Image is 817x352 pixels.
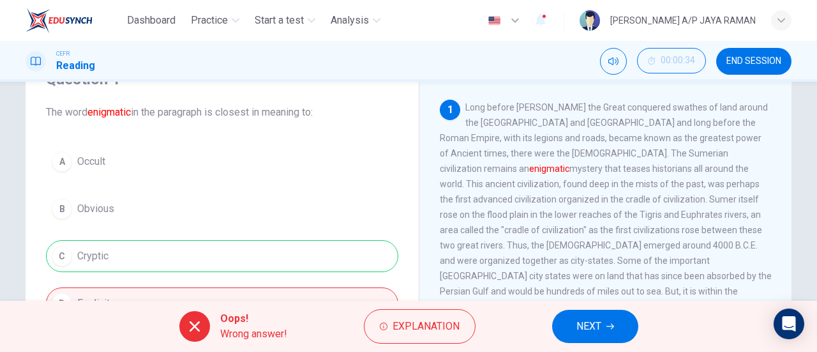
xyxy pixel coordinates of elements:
[46,105,398,120] span: The word in the paragraph is closest in meaning to:
[250,9,320,32] button: Start a test
[331,13,369,28] span: Analysis
[220,326,287,342] span: Wrong answer!
[600,48,627,75] div: Mute
[552,310,638,343] button: NEXT
[661,56,695,66] span: 00:00:34
[726,56,781,66] span: END SESSION
[637,48,706,73] button: 00:00:34
[56,49,70,58] span: CEFR
[186,9,244,32] button: Practice
[26,8,122,33] a: EduSynch logo
[326,9,386,32] button: Analysis
[255,13,304,28] span: Start a test
[440,102,772,327] span: Long before [PERSON_NAME] the Great conquered swathes of land around the [GEOGRAPHIC_DATA] and [G...
[580,10,600,31] img: Profile picture
[637,48,706,75] div: Hide
[576,318,601,335] span: NEXT
[486,16,502,26] img: en
[26,8,93,33] img: EduSynch logo
[716,48,791,75] button: END SESSION
[529,164,569,174] font: enigmatic
[87,106,131,118] font: enigmatic
[56,58,95,73] h1: Reading
[774,309,804,339] div: Open Intercom Messenger
[191,13,228,28] span: Practice
[364,309,476,344] button: Explanation
[122,9,181,32] button: Dashboard
[127,13,176,28] span: Dashboard
[440,100,460,120] div: 1
[220,311,287,326] span: Oops!
[610,13,756,28] div: [PERSON_NAME] A/P JAYA RAMAN
[393,318,460,335] span: Explanation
